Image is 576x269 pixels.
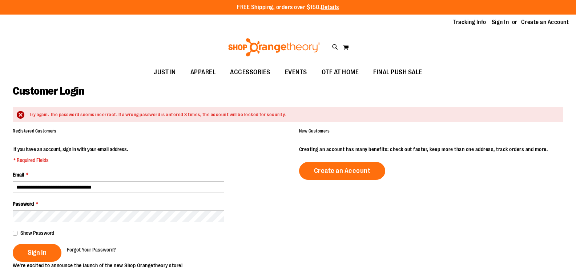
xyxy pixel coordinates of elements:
[67,246,116,253] a: Forgot Your Password?
[13,157,128,164] span: * Required Fields
[13,128,56,134] strong: Registered Customers
[154,64,176,80] span: JUST IN
[366,64,430,81] a: FINAL PUSH SALE
[299,128,330,134] strong: New Customers
[321,4,339,11] a: Details
[492,18,509,26] a: Sign In
[299,146,563,153] p: Creating an account has many benefits: check out faster, keep more than one address, track orders...
[13,244,61,262] button: Sign In
[29,111,556,118] div: Try again. The password seems incorrect. If a wrong password is entered 3 times, the account will...
[183,64,223,81] a: APPAREL
[453,18,486,26] a: Tracking Info
[373,64,422,80] span: FINAL PUSH SALE
[146,64,183,81] a: JUST IN
[299,162,386,180] a: Create an Account
[13,201,34,207] span: Password
[13,262,288,269] p: We’re excited to announce the launch of the new Shop Orangetheory store!
[28,249,47,257] span: Sign In
[322,64,359,80] span: OTF AT HOME
[278,64,314,81] a: EVENTS
[13,146,129,164] legend: If you have an account, sign in with your email address.
[227,38,321,56] img: Shop Orangetheory
[521,18,569,26] a: Create an Account
[190,64,216,80] span: APPAREL
[223,64,278,81] a: ACCESSORIES
[67,247,116,253] span: Forgot Your Password?
[13,172,24,178] span: Email
[20,230,54,236] span: Show Password
[13,85,84,97] span: Customer Login
[230,64,270,80] span: ACCESSORIES
[237,3,339,12] p: FREE Shipping, orders over $150.
[285,64,307,80] span: EVENTS
[314,167,371,175] span: Create an Account
[314,64,366,81] a: OTF AT HOME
